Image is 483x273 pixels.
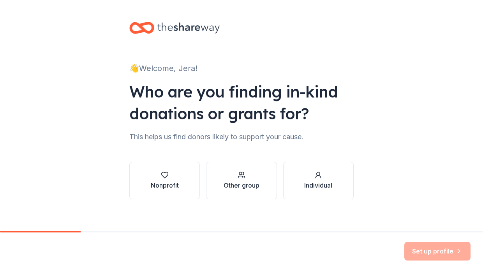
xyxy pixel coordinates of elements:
div: Nonprofit [151,181,179,190]
button: Individual [283,162,354,199]
div: 👋 Welcome, Jera! [129,62,354,74]
div: Individual [304,181,332,190]
button: Other group [206,162,277,199]
div: Who are you finding in-kind donations or grants for? [129,81,354,124]
button: Nonprofit [129,162,200,199]
div: Other group [224,181,259,190]
div: This helps us find donors likely to support your cause. [129,131,354,143]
